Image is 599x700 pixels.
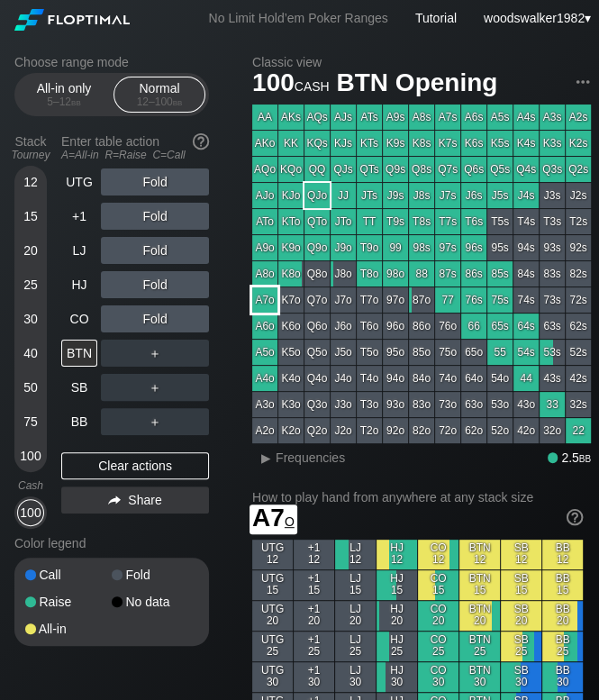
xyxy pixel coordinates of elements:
div: 43s [540,366,565,391]
div: J2o [331,418,356,443]
div: UTG 12 [252,540,293,569]
div: KJs [331,131,356,156]
div: HJ 25 [377,632,417,661]
div: 12 [17,168,44,195]
div: 63s [540,314,565,339]
div: QJo [304,183,330,208]
div: K5o [278,340,304,365]
div: 83o [409,392,434,417]
div: 50 [17,374,44,401]
div: J6o [331,314,356,339]
img: ellipsis.fd386fe8.svg [573,72,593,92]
div: 96s [461,235,486,260]
div: 100 [17,499,44,526]
div: JTs [357,183,382,208]
div: 83s [540,261,565,286]
div: K4o [278,366,304,391]
div: T6s [461,209,486,234]
div: 85s [487,261,513,286]
div: 52o [487,418,513,443]
div: KJo [278,183,304,208]
div: 74s [513,287,539,313]
div: 62o [461,418,486,443]
div: Tourney [7,149,54,161]
div: T3o [357,392,382,417]
div: BB 15 [542,570,583,600]
div: Q9o [304,235,330,260]
div: A9s [383,105,408,130]
div: Q3o [304,392,330,417]
div: 20 [17,237,44,264]
div: SB [61,374,97,401]
div: K6o [278,314,304,339]
div: K5s [487,131,513,156]
div: 95s [487,235,513,260]
div: 53o [487,392,513,417]
div: 86s [461,261,486,286]
div: BTN 12 [459,540,500,569]
div: T2s [566,209,591,234]
div: 65s [487,314,513,339]
span: woodswalker1982 [484,11,585,25]
div: AKs [278,105,304,130]
div: CO 30 [418,662,458,692]
div: J9o [331,235,356,260]
img: help.32db89a4.svg [565,507,585,527]
div: 2.5 [548,450,591,465]
div: QQ [304,157,330,182]
div: 32o [540,418,565,443]
div: Raise [25,595,112,608]
span: bb [579,450,591,465]
div: A9o [252,235,277,260]
div: K8s [409,131,434,156]
div: K7o [278,287,304,313]
div: A4o [252,366,277,391]
div: SB 12 [501,540,541,569]
span: o [285,510,295,530]
div: 94s [513,235,539,260]
div: BTN 15 [459,570,500,600]
div: J6s [461,183,486,208]
div: Q6o [304,314,330,339]
div: ＋ [101,374,209,401]
div: Fold [101,203,209,230]
div: BTN 20 [459,601,500,631]
div: 86o [409,314,434,339]
div: A8s [409,105,434,130]
div: K2o [278,418,304,443]
div: SB 15 [501,570,541,600]
div: Q7s [435,157,460,182]
div: 82s [566,261,591,286]
div: J4s [513,183,539,208]
div: TT [357,209,382,234]
div: Q3s [540,157,565,182]
div: 5 – 12 [26,95,102,108]
div: +1 20 [294,601,334,631]
div: Fold [112,568,198,581]
div: 76o [435,314,460,339]
div: 43o [513,392,539,417]
div: K8o [278,261,304,286]
div: JJ [331,183,356,208]
div: HJ 30 [377,662,417,692]
div: AKo [252,131,277,156]
div: T3s [540,209,565,234]
div: K9s [383,131,408,156]
div: ＋ [101,340,209,367]
div: 52s [566,340,591,365]
span: BTN Opening [333,69,500,99]
div: Cash [7,479,54,492]
h2: Classic view [252,55,591,69]
div: No Limit Hold’em Poker Ranges [182,11,415,30]
div: K2s [566,131,591,156]
div: 53s [540,340,565,365]
div: +1 12 [294,540,334,569]
span: A7 [252,504,295,532]
div: LJ 25 [335,632,376,661]
div: 97s [435,235,460,260]
div: BB 12 [542,540,583,569]
div: K7s [435,131,460,156]
div: A2o [252,418,277,443]
div: 75o [435,340,460,365]
div: KK [278,131,304,156]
